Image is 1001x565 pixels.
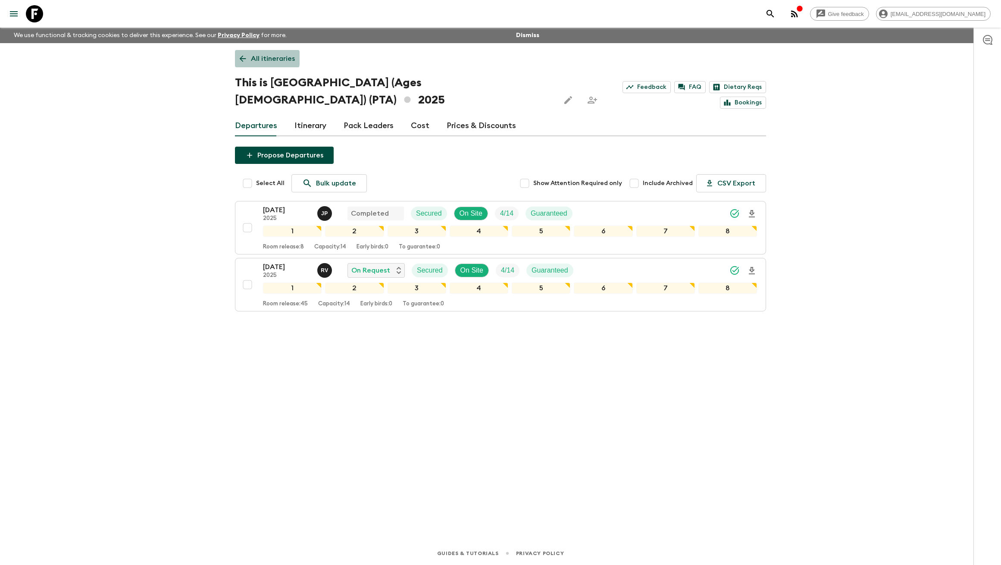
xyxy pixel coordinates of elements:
[251,53,295,64] p: All itineraries
[886,11,990,17] span: [EMAIL_ADDRESS][DOMAIN_NAME]
[351,265,390,276] p: On Request
[460,208,482,219] p: On Site
[747,209,757,219] svg: Download Onboarding
[496,264,519,277] div: Trip Fill
[235,147,334,164] button: Propose Departures
[698,226,757,237] div: 8
[317,266,334,273] span: Rita Vogel
[403,301,444,308] p: To guarantee: 0
[10,28,290,43] p: We use functional & tracking cookies to deliver this experience. See our for more.
[729,265,740,276] svg: Synced Successfully
[516,549,564,558] a: Privacy Policy
[696,174,766,192] button: CSV Export
[263,226,322,237] div: 1
[876,7,991,21] div: [EMAIL_ADDRESS][DOMAIN_NAME]
[263,282,322,294] div: 1
[291,174,367,192] a: Bulk update
[412,264,448,277] div: Secured
[399,244,440,251] p: To guarantee: 0
[512,282,570,294] div: 5
[762,5,779,22] button: search adventures
[454,207,488,220] div: On Site
[218,32,260,38] a: Privacy Policy
[263,301,308,308] p: Room release: 45
[317,209,334,216] span: Josefina Paez
[531,208,567,219] p: Guaranteed
[501,265,514,276] p: 4 / 14
[495,207,519,220] div: Trip Fill
[263,272,310,279] p: 2025
[450,226,508,237] div: 4
[314,244,346,251] p: Capacity: 14
[357,244,388,251] p: Early birds: 0
[344,116,394,136] a: Pack Leaders
[698,282,757,294] div: 8
[622,81,671,93] a: Feedback
[416,208,442,219] p: Secured
[450,282,508,294] div: 4
[560,91,577,109] button: Edit this itinerary
[351,208,389,219] p: Completed
[574,282,632,294] div: 6
[447,116,516,136] a: Prices & Discounts
[263,205,310,215] p: [DATE]
[235,116,277,136] a: Departures
[747,266,757,276] svg: Download Onboarding
[5,5,22,22] button: menu
[455,264,489,277] div: On Site
[417,265,443,276] p: Secured
[709,81,766,93] a: Dietary Reqs
[411,116,429,136] a: Cost
[263,215,310,222] p: 2025
[810,7,869,21] a: Give feedback
[584,91,601,109] span: Share this itinerary
[388,282,446,294] div: 3
[235,50,300,67] a: All itineraries
[325,282,384,294] div: 2
[294,116,326,136] a: Itinerary
[636,226,695,237] div: 7
[437,549,499,558] a: Guides & Tutorials
[512,226,570,237] div: 5
[360,301,392,308] p: Early birds: 0
[720,97,766,109] a: Bookings
[235,74,553,109] h1: This is [GEOGRAPHIC_DATA] (Ages [DEMOGRAPHIC_DATA]) (PTA) 2025
[321,267,328,274] p: R V
[823,11,869,17] span: Give feedback
[263,244,304,251] p: Room release: 8
[316,178,356,188] p: Bulk update
[256,179,285,188] span: Select All
[460,265,483,276] p: On Site
[411,207,447,220] div: Secured
[500,208,513,219] p: 4 / 14
[636,282,695,294] div: 7
[514,29,541,41] button: Dismiss
[643,179,693,188] span: Include Archived
[532,265,568,276] p: Guaranteed
[263,262,310,272] p: [DATE]
[317,263,334,278] button: RV
[674,81,706,93] a: FAQ
[729,208,740,219] svg: Synced Successfully
[388,226,446,237] div: 3
[235,258,766,311] button: [DATE]2025Rita VogelOn RequestSecuredOn SiteTrip FillGuaranteed12345678Room release:45Capacity:14...
[574,226,632,237] div: 6
[325,226,384,237] div: 2
[533,179,622,188] span: Show Attention Required only
[235,201,766,254] button: [DATE]2025Josefina PaezCompletedSecuredOn SiteTrip FillGuaranteed12345678Room release:8Capacity:1...
[318,301,350,308] p: Capacity: 14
